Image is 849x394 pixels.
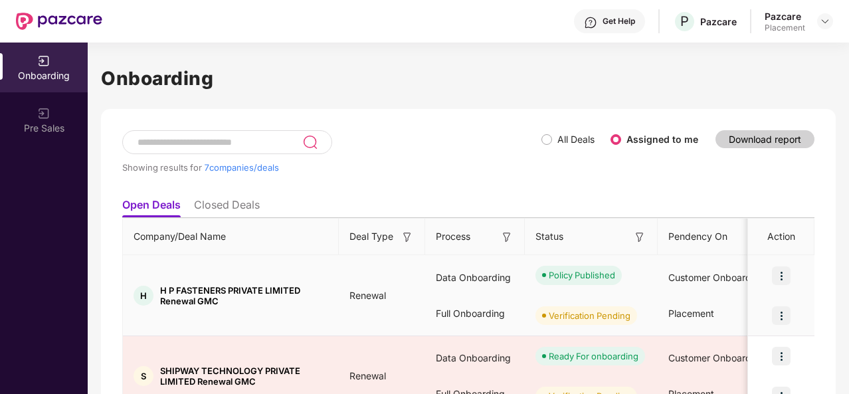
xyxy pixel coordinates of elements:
[134,286,153,306] div: H
[772,306,791,325] img: icon
[715,130,814,148] button: Download report
[772,266,791,285] img: icon
[194,198,260,217] li: Closed Deals
[535,229,563,244] span: Status
[339,370,397,381] span: Renewal
[549,349,638,363] div: Ready For onboarding
[339,290,397,301] span: Renewal
[549,268,615,282] div: Policy Published
[302,134,318,150] img: svg+xml;base64,PHN2ZyB3aWR0aD0iMjQiIGhlaWdodD0iMjUiIHZpZXdCb3g9IjAgMCAyNCAyNSIgZmlsbD0ibm9uZSIgeG...
[626,134,698,145] label: Assigned to me
[160,365,328,387] span: SHIPWAY TECHNOLOGY PRIVATE LIMITED Renewal GMC
[425,296,525,332] div: Full Onboarding
[37,54,50,68] img: svg+xml;base64,PHN2ZyB3aWR0aD0iMjAiIGhlaWdodD0iMjAiIHZpZXdCb3g9IjAgMCAyMCAyMCIgZmlsbD0ibm9uZSIgeG...
[584,16,597,29] img: svg+xml;base64,PHN2ZyBpZD0iSGVscC0zMngzMiIgeG1sbnM9Imh0dHA6Ly93d3cudzMub3JnLzIwMDAvc3ZnIiB3aWR0aD...
[700,15,737,28] div: Pazcare
[748,219,814,255] th: Action
[765,23,805,33] div: Placement
[772,347,791,365] img: icon
[603,16,635,27] div: Get Help
[633,231,646,244] img: svg+xml;base64,PHN2ZyB3aWR0aD0iMTYiIGhlaWdodD0iMTYiIHZpZXdCb3g9IjAgMCAxNiAxNiIgZmlsbD0ibm9uZSIgeG...
[668,308,714,319] span: Placement
[425,260,525,296] div: Data Onboarding
[122,162,541,173] div: Showing results for
[425,340,525,376] div: Data Onboarding
[765,10,805,23] div: Pazcare
[123,219,339,255] th: Company/Deal Name
[820,16,830,27] img: svg+xml;base64,PHN2ZyBpZD0iRHJvcGRvd24tMzJ4MzIiIHhtbG5zPSJodHRwOi8vd3d3LnczLm9yZy8yMDAwL3N2ZyIgd2...
[37,107,50,120] img: svg+xml;base64,PHN2ZyB3aWR0aD0iMjAiIGhlaWdodD0iMjAiIHZpZXdCb3g9IjAgMCAyMCAyMCIgZmlsbD0ibm9uZSIgeG...
[101,64,836,93] h1: Onboarding
[557,134,595,145] label: All Deals
[436,229,470,244] span: Process
[134,366,153,386] div: S
[160,285,328,306] span: H P FASTENERS PRIVATE LIMITED Renewal GMC
[401,231,414,244] img: svg+xml;base64,PHN2ZyB3aWR0aD0iMTYiIGhlaWdodD0iMTYiIHZpZXdCb3g9IjAgMCAxNiAxNiIgZmlsbD0ibm9uZSIgeG...
[204,162,279,173] span: 7 companies/deals
[680,13,689,29] span: P
[16,13,102,30] img: New Pazcare Logo
[122,198,181,217] li: Open Deals
[668,352,765,363] span: Customer Onboarding
[668,229,727,244] span: Pendency On
[500,231,514,244] img: svg+xml;base64,PHN2ZyB3aWR0aD0iMTYiIGhlaWdodD0iMTYiIHZpZXdCb3g9IjAgMCAxNiAxNiIgZmlsbD0ibm9uZSIgeG...
[349,229,393,244] span: Deal Type
[668,272,765,283] span: Customer Onboarding
[549,309,630,322] div: Verification Pending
